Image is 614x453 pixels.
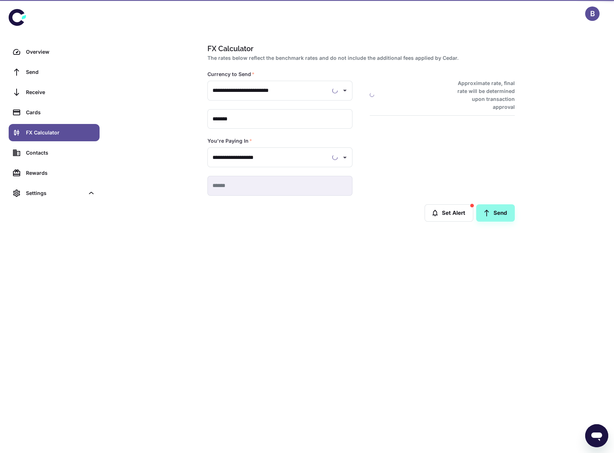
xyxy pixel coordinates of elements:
a: Contacts [9,144,100,161]
div: Contacts [26,149,95,157]
h6: Approximate rate, final rate will be determined upon transaction approval [449,79,515,111]
div: Receive [26,88,95,96]
a: Send [9,63,100,81]
div: Settings [9,185,100,202]
div: Rewards [26,169,95,177]
div: Send [26,68,95,76]
label: You're Paying In [207,137,252,145]
a: Receive [9,84,100,101]
div: Cards [26,108,95,116]
div: Overview [26,48,95,56]
a: Send [476,204,515,222]
a: FX Calculator [9,124,100,141]
button: Set Alert [425,204,473,222]
a: Rewards [9,164,100,182]
button: B [585,6,600,21]
button: Open [340,85,350,96]
div: FX Calculator [26,129,95,137]
iframe: Button to launch messaging window, conversation in progress [585,424,608,447]
label: Currency to Send [207,71,255,78]
h1: FX Calculator [207,43,512,54]
div: Settings [26,189,84,197]
button: Open [340,152,350,163]
a: Overview [9,43,100,61]
a: Cards [9,104,100,121]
